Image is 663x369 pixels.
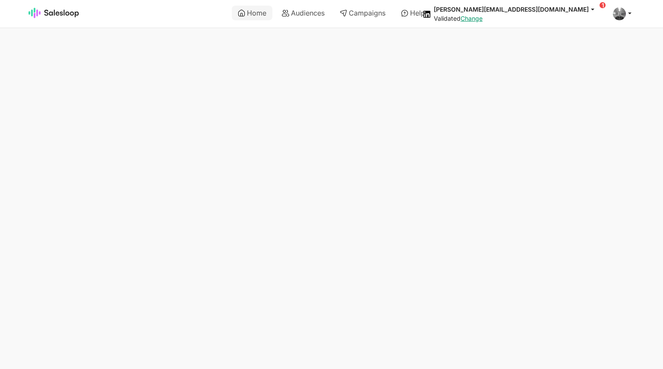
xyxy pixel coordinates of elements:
[232,6,272,20] a: Home
[461,15,483,22] a: Change
[434,5,603,13] button: [PERSON_NAME][EMAIL_ADDRESS][DOMAIN_NAME]
[434,15,603,22] div: Validated
[28,8,79,18] img: Salesloop
[334,6,391,20] a: Campaigns
[276,6,331,20] a: Audiences
[395,6,431,20] a: Help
